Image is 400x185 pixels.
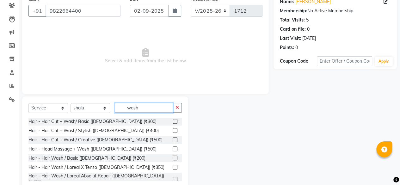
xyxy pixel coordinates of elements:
div: Total Visits: [280,17,305,23]
input: Enter Offer / Coupon Code [317,56,372,66]
div: Coupon Code [280,58,317,65]
div: Hair - Hair Cut + Wash/ Stylish ([DEMOGRAPHIC_DATA]) (₹400) [28,127,159,134]
span: Select & add items from the list below [28,24,262,88]
div: Hair - Hair Cut + Wash/ Basic ([DEMOGRAPHIC_DATA]) (₹300) [28,118,157,125]
div: Last Visit: [280,35,301,42]
div: Membership: [280,8,307,14]
div: 5 [306,17,309,23]
div: 0 [307,26,310,33]
div: Card on file: [280,26,306,33]
div: Hair - Head Massage + Wash ([DEMOGRAPHIC_DATA]) (₹500) [28,146,157,152]
input: Search by Name/Mobile/Email/Code [46,5,120,17]
button: Apply [375,57,393,66]
div: Hair - Hair Cut + Wash/ Creative ([DEMOGRAPHIC_DATA]) (₹500) [28,137,163,143]
div: [DATE] [302,35,316,42]
button: +91 [28,5,46,17]
div: Hair - Hair Wash / Loreal X Tenso ([DEMOGRAPHIC_DATA]) (₹350) [28,164,164,171]
div: 0 [295,44,298,51]
div: Hair - Hair Wash / Basic ([DEMOGRAPHIC_DATA]) (₹200) [28,155,145,162]
input: Search or Scan [115,103,173,113]
div: Points: [280,44,294,51]
div: No Active Membership [280,8,391,14]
